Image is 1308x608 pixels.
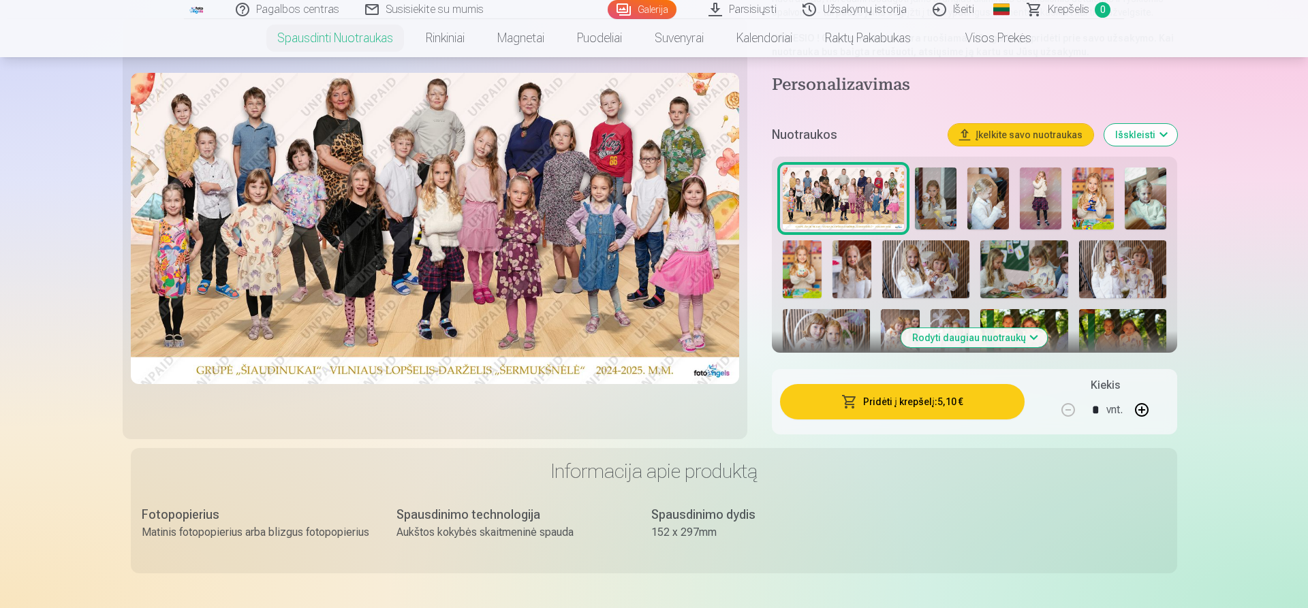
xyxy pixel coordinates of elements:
[481,19,561,57] a: Magnetai
[638,19,720,57] a: Suvenyrai
[189,5,204,14] img: /fa5
[948,124,1093,146] button: Įkelkite savo nuotraukas
[809,19,927,57] a: Raktų pakabukas
[651,505,879,524] div: Spausdinimo dydis
[142,459,1166,483] h3: Informacija apie produktą
[396,524,624,541] div: Aukštos kokybės skaitmeninė spauda
[261,19,409,57] a: Spausdinti nuotraukas
[561,19,638,57] a: Puodeliai
[901,328,1048,347] button: Rodyti daugiau nuotraukų
[1106,394,1123,426] div: vnt.
[409,19,481,57] a: Rinkiniai
[772,75,1177,97] h4: Personalizavimas
[142,505,369,524] div: Fotopopierius
[142,524,369,541] div: Matinis fotopopierius arba blizgus fotopopierius
[772,125,937,144] h5: Nuotraukos
[1091,377,1120,394] h5: Kiekis
[720,19,809,57] a: Kalendoriai
[927,19,1048,57] a: Visos prekės
[1048,1,1089,18] span: Krepšelis
[651,524,879,541] div: 152 x 297mm
[1095,2,1110,18] span: 0
[1104,124,1177,146] button: Išskleisti
[396,505,624,524] div: Spausdinimo technologija
[780,384,1025,419] button: Pridėti į krepšelį:5,10 €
